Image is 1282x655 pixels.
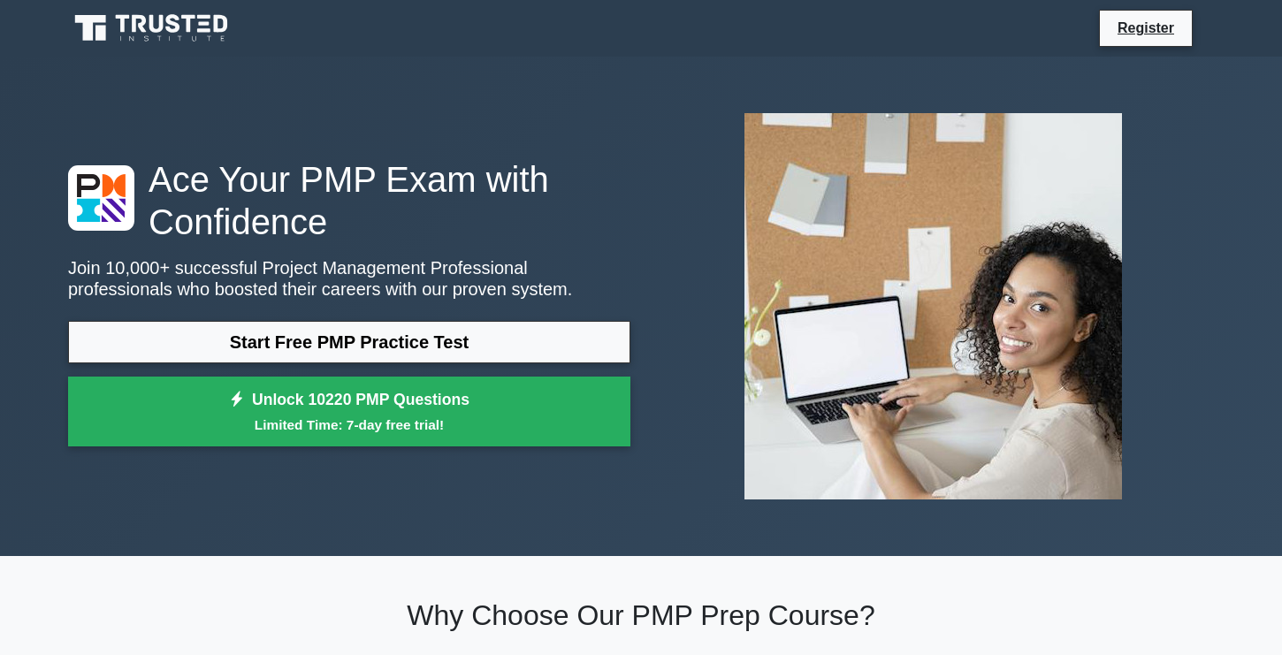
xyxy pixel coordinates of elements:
[68,257,630,300] p: Join 10,000+ successful Project Management Professional professionals who boosted their careers w...
[1107,17,1185,39] a: Register
[68,377,630,447] a: Unlock 10220 PMP QuestionsLimited Time: 7-day free trial!
[68,598,1214,632] h2: Why Choose Our PMP Prep Course?
[68,321,630,363] a: Start Free PMP Practice Test
[68,158,630,243] h1: Ace Your PMP Exam with Confidence
[90,415,608,435] small: Limited Time: 7-day free trial!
